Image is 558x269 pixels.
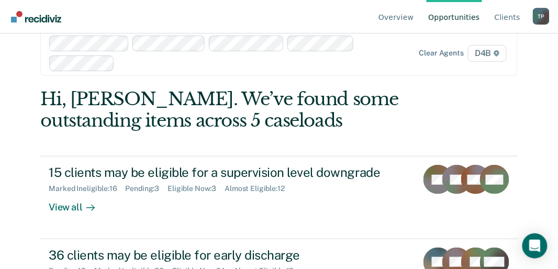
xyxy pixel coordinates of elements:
[40,156,517,239] a: 15 clients may be eligible for a supervision level downgradeMarked Ineligible:16Pending:3Eligible...
[522,233,548,259] div: Open Intercom Messenger
[468,45,506,62] span: D4B
[533,8,550,25] button: Profile dropdown button
[225,184,293,193] div: Almost Eligible : 12
[49,184,125,193] div: Marked Ineligible : 16
[168,184,225,193] div: Eligible Now : 3
[49,193,107,214] div: View all
[49,248,408,263] div: 36 clients may be eligible for early discharge
[49,165,408,180] div: 15 clients may be eligible for a supervision level downgrade
[126,184,168,193] div: Pending : 3
[533,8,550,25] div: T P
[11,11,61,23] img: Recidiviz
[40,88,422,131] div: Hi, [PERSON_NAME]. We’ve found some outstanding items across 5 caseloads
[419,49,464,58] div: Clear agents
